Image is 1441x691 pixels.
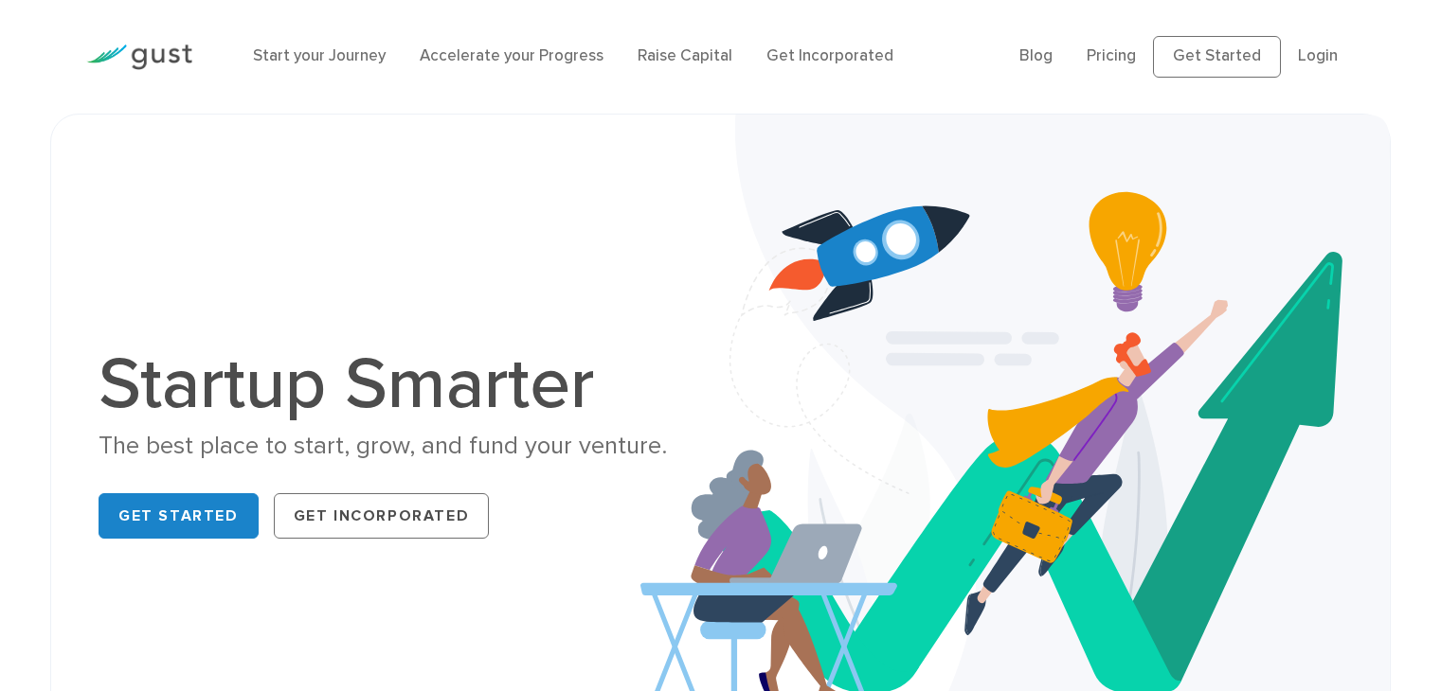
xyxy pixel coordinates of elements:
a: Blog [1019,46,1053,65]
a: Start your Journey [253,46,386,65]
a: Accelerate your Progress [420,46,603,65]
a: Pricing [1087,46,1136,65]
a: Get Incorporated [766,46,893,65]
img: Gust Logo [86,44,192,70]
a: Get Started [1153,36,1281,78]
a: Raise Capital [638,46,732,65]
h1: Startup Smarter [99,348,706,420]
div: The best place to start, grow, and fund your venture. [99,430,706,463]
a: Get Incorporated [274,493,490,539]
a: Login [1298,46,1338,65]
a: Get Started [99,493,259,539]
